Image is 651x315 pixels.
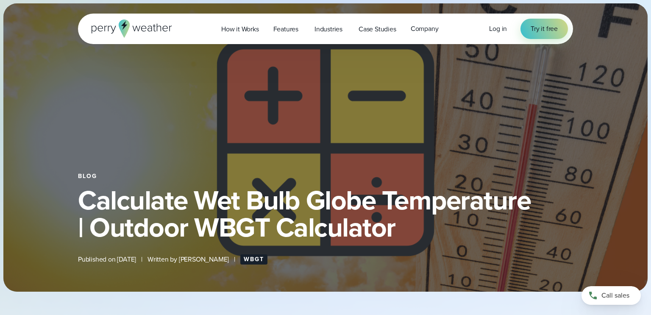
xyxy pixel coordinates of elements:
[147,254,229,265] span: Written by [PERSON_NAME]
[489,24,507,34] a: Log in
[531,24,558,34] span: Try it free
[240,254,267,265] a: WBGT
[273,24,298,34] span: Features
[601,290,629,301] span: Call sales
[78,187,573,241] h1: Calculate Wet Bulb Globe Temperature | Outdoor WBGT Calculator
[359,24,396,34] span: Case Studies
[221,24,259,34] span: How it Works
[489,24,507,33] span: Log in
[314,24,342,34] span: Industries
[78,254,136,265] span: Published on [DATE]
[141,254,142,265] span: |
[411,24,439,34] span: Company
[351,20,403,38] a: Case Studies
[234,254,235,265] span: |
[581,286,641,305] a: Call sales
[520,19,568,39] a: Try it free
[214,20,266,38] a: How it Works
[78,173,573,180] div: Blog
